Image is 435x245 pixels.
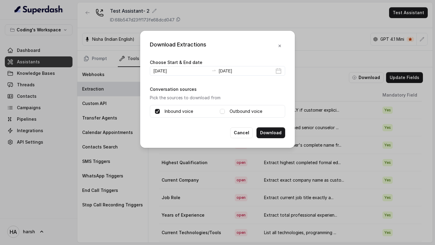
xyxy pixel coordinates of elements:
[165,108,193,115] label: Inbound voice
[153,68,209,74] input: Start date
[150,40,206,51] div: Download Extractions
[211,68,216,73] span: swap-right
[150,87,197,92] label: Conversation sources
[230,127,253,138] button: Cancel
[219,68,274,74] input: End date
[256,127,285,138] button: Download
[150,60,202,65] label: Choose Start & End date
[230,108,262,115] label: Outbound voice
[150,94,285,101] p: Pick the sources to download from
[211,68,216,73] span: to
